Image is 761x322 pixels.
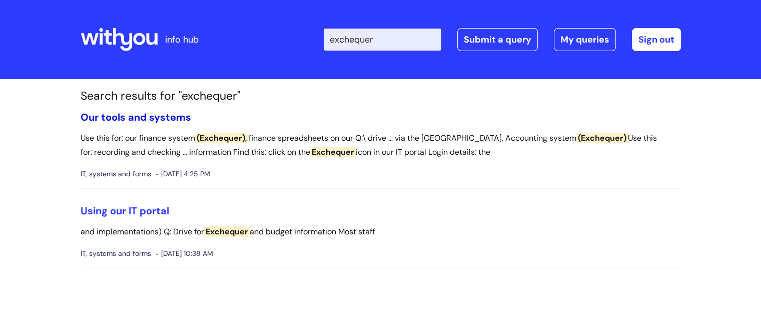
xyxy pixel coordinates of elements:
[195,133,249,143] span: (Exchequer),
[457,28,538,51] a: Submit a query
[81,131,681,160] p: Use this for: our finance system finance spreadsheets on our Q:\ drive ... via the [GEOGRAPHIC_DA...
[632,28,681,51] a: Sign out
[81,247,151,260] span: IT, systems and forms
[204,226,250,237] span: Exchequer
[81,225,681,239] p: and implementations) Q: Drive for and budget information Most staff
[81,168,151,180] span: IT, systems and forms
[576,133,628,143] span: (Exchequer)
[156,168,210,180] span: [DATE] 4:25 PM
[324,28,681,51] div: | -
[324,29,441,51] input: Search
[165,32,199,48] p: info hub
[554,28,616,51] a: My queries
[81,204,169,217] a: Using our IT portal
[81,111,191,124] a: Our tools and systems
[156,247,213,260] span: [DATE] 10:38 AM
[310,147,356,157] span: Exchequer
[81,89,681,103] h1: Search results for "exchequer"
